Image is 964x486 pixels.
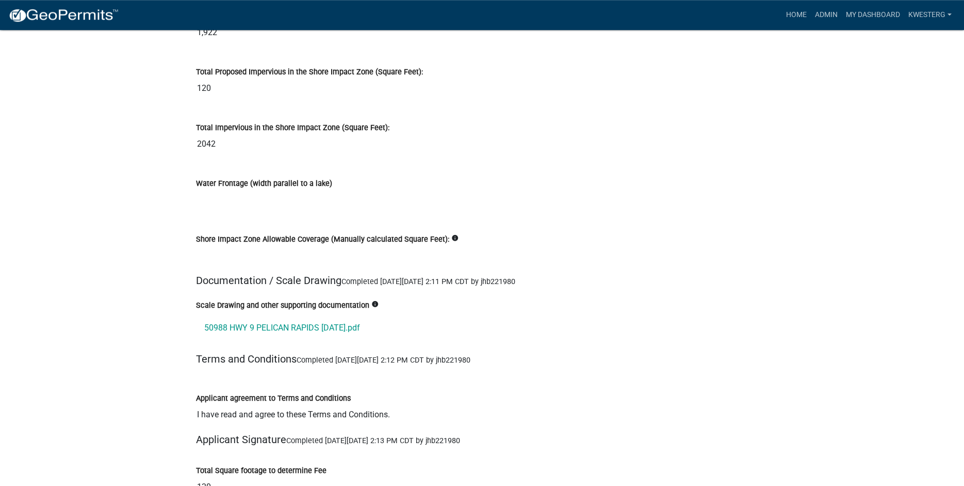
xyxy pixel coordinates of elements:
a: kwesterg [904,5,956,25]
label: Total Proposed Impervious in the Shore Impact Zone (Square Feet): [196,69,423,76]
a: 50988 HWY 9 PELICAN RAPIDS [DATE].pdf [196,316,769,340]
a: My Dashboard [842,5,904,25]
label: Scale Drawing and other supporting documentation [196,302,369,309]
span: Completed [DATE][DATE] 2:13 PM CDT by jhb221980 [286,436,460,445]
a: Home [782,5,811,25]
label: Total Impervious in the Shore Impact Zone (Square Feet): [196,124,389,132]
h5: Terms and Conditions [196,353,769,365]
span: Completed [DATE][DATE] 2:12 PM CDT by jhb221980 [297,356,470,365]
label: Applicant agreement to Terms and Conditions [196,395,351,402]
a: Admin [811,5,842,25]
h5: Documentation / Scale Drawing [196,274,769,287]
label: Total Square footage to determine Fee [196,467,326,475]
label: Shore Impact Zone Allowable Coverage (Manually calculated Square Feet): [196,236,449,243]
h5: Applicant Signature [196,433,769,446]
i: info [371,301,379,308]
label: Water Frontage (width parallel to a lake) [196,180,332,187]
i: info [451,234,459,242]
span: Completed [DATE][DATE] 2:11 PM CDT by jhb221980 [341,277,515,286]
